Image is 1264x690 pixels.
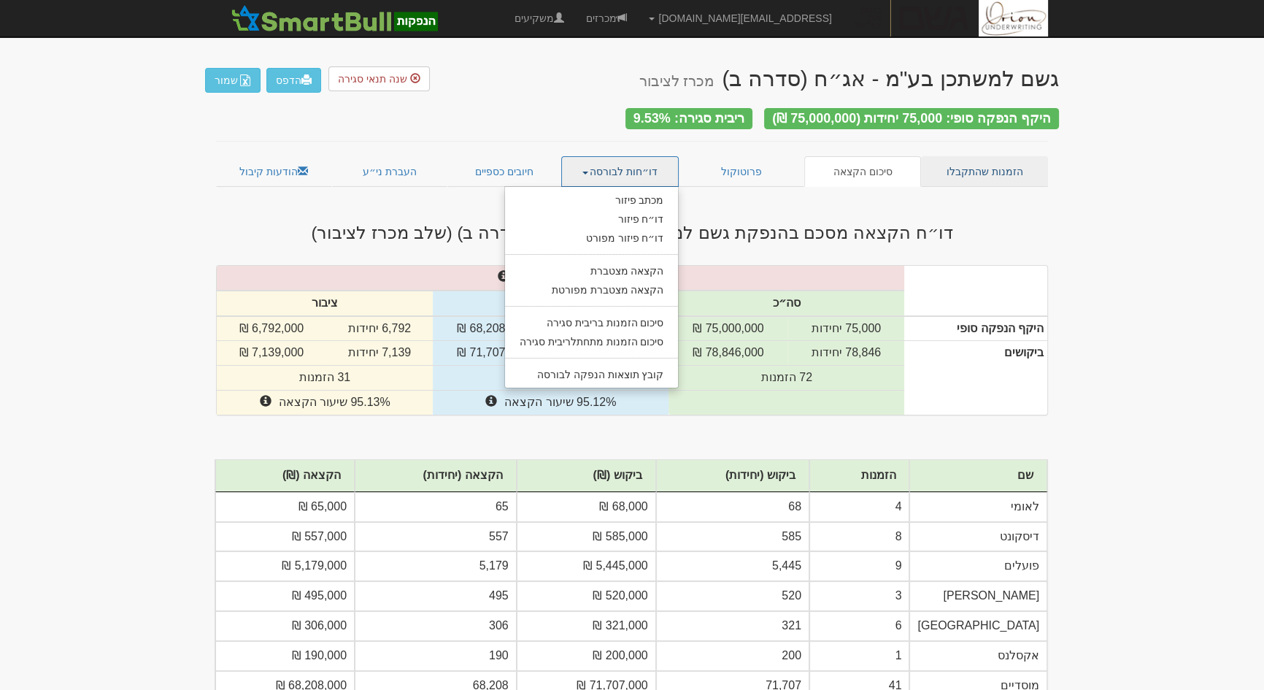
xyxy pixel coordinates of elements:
[205,223,1059,242] h3: דו״ח הקצאה מסכם בהנפקת גשם למשתכן בע"מ - אג״ח (סדרה ב) (שלב מכרז לציבור)
[909,641,1047,671] td: אקסלנס
[355,641,517,671] td: 190
[505,191,679,210] a: מכתב פיזור
[764,108,1059,129] div: היקף הנפקה סופי: 75,000 יחידות (75,000,000 ₪)
[205,68,261,93] button: שמור
[215,581,355,611] td: 495,000 ₪
[433,291,668,316] th: מוסדיים
[447,156,561,187] a: חיובים כספיים
[217,391,433,415] td: 95.13% שיעור הקצאה
[517,641,656,671] td: 200,000 ₪
[668,366,904,391] td: 72 הזמנות
[909,551,1047,581] td: פועלים
[355,551,517,581] td: 5,179
[505,210,679,229] a: דו״ח פיזור
[656,581,809,611] td: 520
[332,156,448,187] a: העברת ני״ע
[217,366,433,391] td: 31 הזמנות
[909,492,1047,522] td: לאומי
[328,66,430,91] button: שנה תנאי סגירה
[909,581,1047,611] td: [PERSON_NAME]
[639,66,1059,91] div: גשם למשתכן בע"מ - אג״ח (סדרה ב)
[355,492,517,522] td: 65
[505,365,679,384] a: קובץ תוצאות הנפקה לבורסה
[217,316,326,341] td: 6,792,000 ₪
[215,611,355,641] td: 306,000 ₪
[517,492,656,522] td: 68,000 ₪
[355,611,517,641] td: 306
[517,460,656,492] th: ביקוש (₪)
[215,522,355,552] td: 557,000 ₪
[656,460,809,492] th: ביקוש (יחידות)
[809,460,909,492] th: הזמנות
[355,522,517,552] td: 557
[355,460,517,492] th: הקצאה (יחידות)
[656,522,809,552] td: 585
[809,611,909,641] td: 6
[679,156,804,187] a: פרוטוקול
[909,522,1047,552] td: דיסקונט
[433,316,552,341] td: 68,208,000 ₪
[215,551,355,581] td: 5,179,000 ₪
[656,492,809,522] td: 68
[656,641,809,671] td: 200
[639,73,714,89] small: מכרז לציבור
[209,269,912,286] div: %
[266,68,321,93] a: הדפס
[668,316,787,341] td: 75,000,000 ₪
[227,4,442,33] img: SmartBull Logo
[517,522,656,552] td: 585,000 ₪
[433,341,552,366] td: 71,707,000 ₪
[505,261,679,280] a: הקצאה מצטברת
[804,156,922,187] a: סיכום הקצאה
[517,611,656,641] td: 321,000 ₪
[656,611,809,641] td: 321
[505,280,679,299] a: הקצאה מצטברת מפורטת
[809,551,909,581] td: 9
[505,332,679,351] a: סיכום הזמנות מתחתלריבית סגירה
[561,156,679,187] a: דו״חות לבורסה
[904,316,1047,341] th: היקף הנפקה סופי
[239,74,251,86] img: excel-file-white.png
[215,460,355,492] th: הקצאה (₪)
[338,73,407,85] span: שנה תנאי סגירה
[505,313,679,332] a: סיכום הזמנות בריבית סגירה
[326,341,433,366] td: 7,139 יחידות
[517,581,656,611] td: 520,000 ₪
[809,522,909,552] td: 8
[787,316,904,341] td: 75,000 יחידות
[625,108,752,129] div: ריבית סגירה: 9.53%
[326,316,433,341] td: 6,792 יחידות
[904,341,1047,415] th: ביקושים
[809,581,909,611] td: 3
[217,291,433,316] th: ציבור
[909,611,1047,641] td: [GEOGRAPHIC_DATA]
[809,492,909,522] td: 4
[215,641,355,671] td: 190,000 ₪
[809,641,909,671] td: 1
[355,581,517,611] td: 495
[517,551,656,581] td: 5,445,000 ₪
[668,341,787,366] td: 78,846,000 ₪
[656,551,809,581] td: 5,445
[787,341,904,366] td: 78,846 יחידות
[668,291,904,316] th: סה״כ
[217,341,326,366] td: 7,139,000 ₪
[215,492,355,522] td: 65,000 ₪
[433,391,668,415] td: 95.12% שיעור הקצאה
[505,229,679,248] a: דו״ח פיזור מפורט
[433,366,668,391] td: 41 הזמנות
[921,156,1048,187] a: הזמנות שהתקבלו
[909,460,1047,492] th: שם
[216,156,332,187] a: הודעות קיבול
